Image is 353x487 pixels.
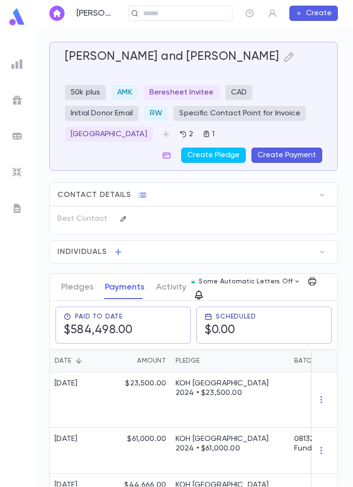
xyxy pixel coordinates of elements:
[144,106,168,121] div: RW
[55,434,78,444] div: [DATE]
[71,109,133,118] p: Initial Donor Email
[204,323,235,337] h5: $0.00
[156,275,186,299] button: Activity
[149,88,214,97] p: Beresheet Invitee
[111,85,138,100] div: AMK
[225,85,252,100] div: CAD
[61,275,93,299] button: Pledges
[71,130,147,139] p: [GEOGRAPHIC_DATA]
[176,434,285,453] p: KOH [GEOGRAPHIC_DATA] 2024 • $61,000.00
[11,203,23,214] img: letters_grey.7941b92b52307dd3b8a917253454ce1c.svg
[57,247,107,257] span: Individuals
[216,313,256,320] span: Scheduled
[11,94,23,106] img: campaigns_grey.99e729a5f7ee94e3726e6486bddda8f1.svg
[127,434,166,444] p: $61,000.00
[174,127,199,142] button: 2
[50,349,114,372] div: Date
[65,50,279,64] h5: [PERSON_NAME] and [PERSON_NAME]
[174,106,306,121] div: Specific Contact Point for Invoice
[11,131,23,142] img: batches_grey.339ca447c9d9533ef1741baa751efc33.svg
[11,167,23,178] img: imports_grey.530a8a0e642e233f2baf0ef88e8c9fcb.svg
[176,349,200,372] div: Pledge
[144,85,220,100] div: Beresheet Invitee
[105,275,145,299] button: Payments
[65,85,106,100] div: 50k plus
[150,109,162,118] p: RW
[117,88,132,97] p: AMK
[65,127,153,142] div: [GEOGRAPHIC_DATA]
[76,8,111,19] p: [PERSON_NAME] and [PERSON_NAME]
[55,349,71,372] div: Date
[114,349,171,372] div: Amount
[294,349,316,372] div: Batch
[171,349,289,372] div: Pledge
[11,58,23,70] img: reports_grey.c525e4749d1bce6a11f5fe2a8de1b229.svg
[289,6,338,21] button: Create
[51,9,63,17] img: home_white.a664292cf8c1dea59945f0da9f25487c.svg
[181,148,246,163] button: Create Pledge
[8,8,27,26] img: logo
[187,130,193,139] p: 2
[176,379,285,398] p: KOH [GEOGRAPHIC_DATA] 2024 • $23,500.00
[64,323,133,337] h5: $584,498.00
[199,278,293,285] p: Some Automatic Letters Off
[231,88,247,97] p: CAD
[251,148,322,163] button: Create Payment
[71,88,100,97] p: 50k plus
[65,106,139,121] div: Initial Donor Email
[75,313,123,320] span: Paid To Date
[210,130,214,139] p: 1
[125,379,166,388] p: $23,500.00
[137,349,166,372] div: Amount
[71,353,86,368] button: Sort
[179,109,300,118] p: Specific Contact Point for Invoice
[57,211,112,226] p: Best Contact
[199,127,218,142] button: 1
[57,190,131,200] span: Contact Details
[187,275,304,288] button: Some Automatic Letters Off
[55,379,78,388] div: [DATE]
